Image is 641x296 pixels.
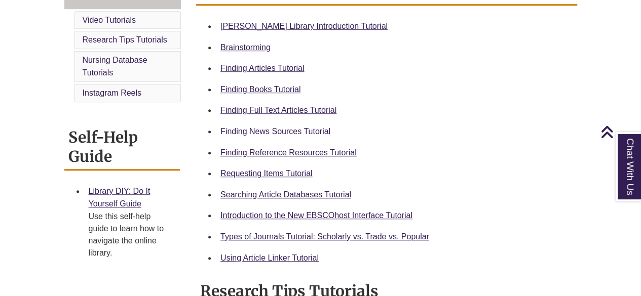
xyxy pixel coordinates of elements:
[220,43,271,52] a: Brainstorming
[220,232,429,241] a: Types of Journals Tutorial: Scholarly vs. Trade vs. Popular
[220,211,412,220] a: Introduction to the New EBSCOhost Interface Tutorial
[83,56,147,77] a: Nursing Database Tutorials
[220,253,319,262] a: Using Article Linker Tutorial
[220,22,388,30] a: [PERSON_NAME] Library Introduction Tutorial
[83,16,136,24] a: Video Tutorials
[220,169,312,178] a: Requesting Items Tutorial
[220,106,336,114] a: Finding Full Text Articles Tutorial
[64,124,180,171] h2: Self-Help Guide
[220,190,351,199] a: Searching Article Databases Tutorial
[220,127,330,136] a: Finding News Sources Tutorial
[220,85,300,94] a: Finding Books Tutorial
[220,64,304,72] a: Finding Articles Tutorial
[89,187,150,208] a: Library DIY: Do It Yourself Guide
[600,125,638,139] a: Back to Top
[83,35,167,44] a: Research Tips Tutorials
[220,148,357,157] a: Finding Reference Resources Tutorial
[83,89,142,97] a: Instagram Reels
[89,210,172,259] div: Use this self-help guide to learn how to navigate the online library.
